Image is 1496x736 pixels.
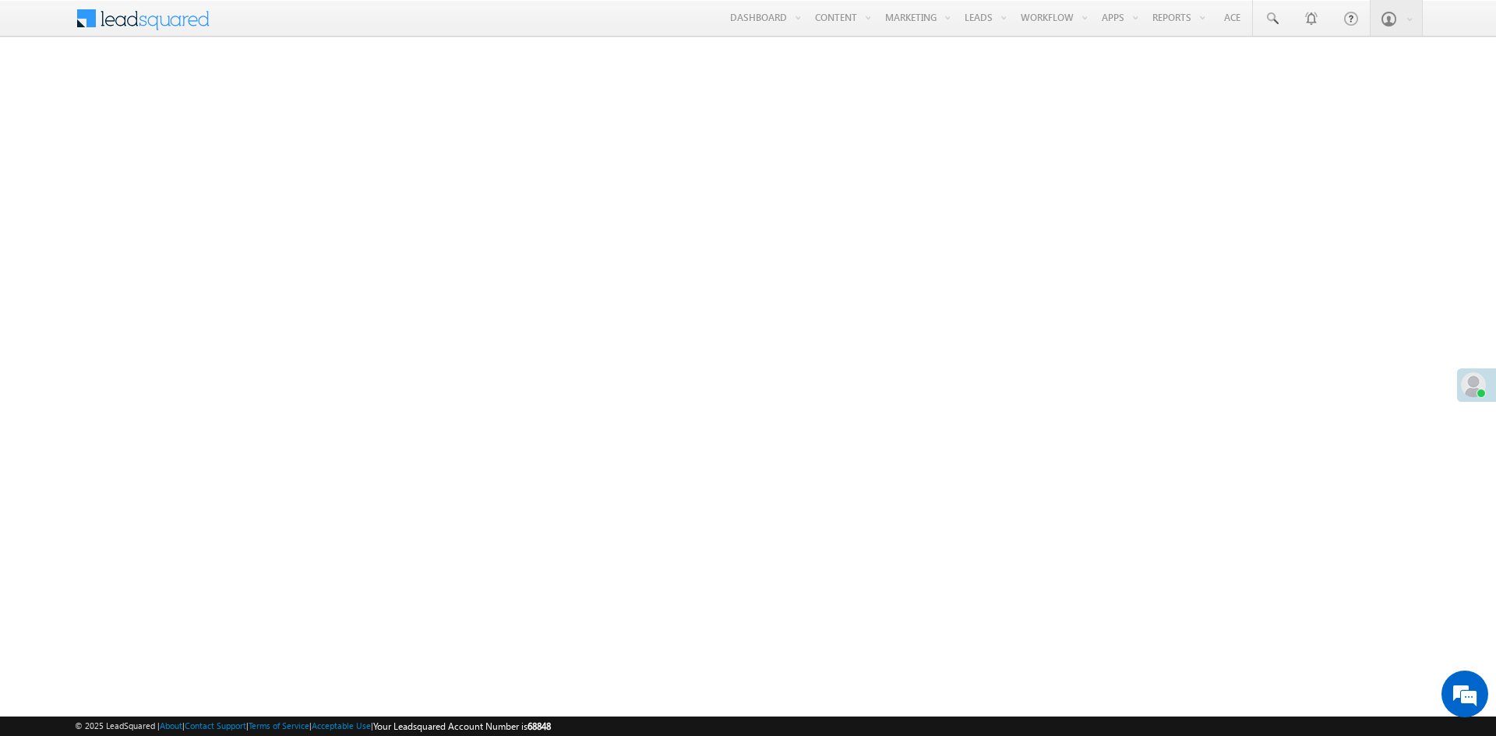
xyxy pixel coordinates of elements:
[527,720,551,732] span: 68848
[373,720,551,732] span: Your Leadsquared Account Number is
[249,720,309,731] a: Terms of Service
[160,720,182,731] a: About
[75,719,551,734] span: © 2025 LeadSquared | | | | |
[312,720,371,731] a: Acceptable Use
[185,720,246,731] a: Contact Support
